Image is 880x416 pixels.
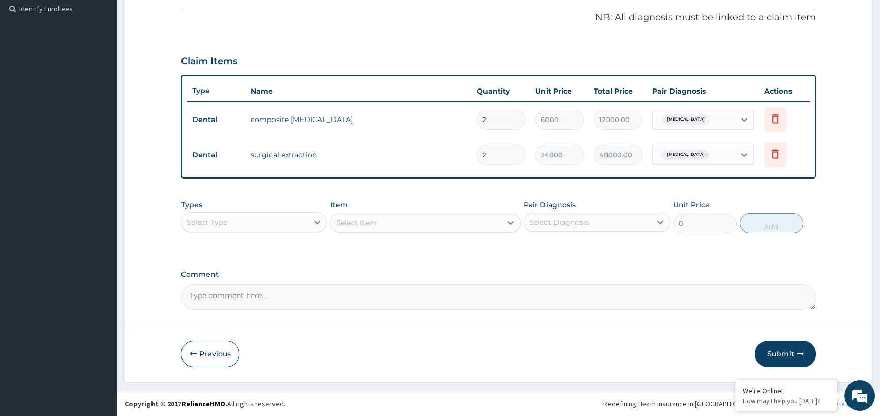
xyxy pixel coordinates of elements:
textarea: Type your message and hit 'Enter' [5,278,194,313]
h3: Claim Items [181,56,237,67]
div: Select Type [187,217,227,227]
label: Unit Price [673,200,710,210]
div: Chat with us now [53,57,171,70]
div: We're Online! [743,386,829,395]
a: RelianceHMO [181,399,225,408]
th: Total Price [589,81,647,101]
td: Dental [187,110,246,129]
div: Redefining Heath Insurance in [GEOGRAPHIC_DATA] using Telemedicine and Data Science! [603,399,872,409]
button: Add [740,213,803,233]
img: d_794563401_company_1708531726252_794563401 [19,51,41,76]
span: [MEDICAL_DATA] [662,150,710,160]
label: Types [181,201,202,210]
strong: Copyright © 2017 . [125,399,227,408]
label: Item [330,200,348,210]
p: NB: All diagnosis must be linked to a claim item [181,11,816,24]
th: Quantity [472,81,530,101]
button: Previous [181,341,239,367]
p: How may I help you today? [743,397,829,405]
label: Pair Diagnosis [524,200,576,210]
th: Unit Price [530,81,589,101]
span: We're online! [59,128,140,231]
span: [MEDICAL_DATA] [662,114,710,125]
th: Type [187,81,246,100]
td: Dental [187,145,246,164]
div: Select Diagnosis [529,217,589,227]
label: Comment [181,270,816,279]
th: Actions [759,81,810,101]
div: Minimize live chat window [167,5,191,29]
td: composite [MEDICAL_DATA] [246,109,472,130]
th: Name [246,81,472,101]
th: Pair Diagnosis [647,81,759,101]
td: surgical extraction [246,144,472,165]
button: Submit [755,341,816,367]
